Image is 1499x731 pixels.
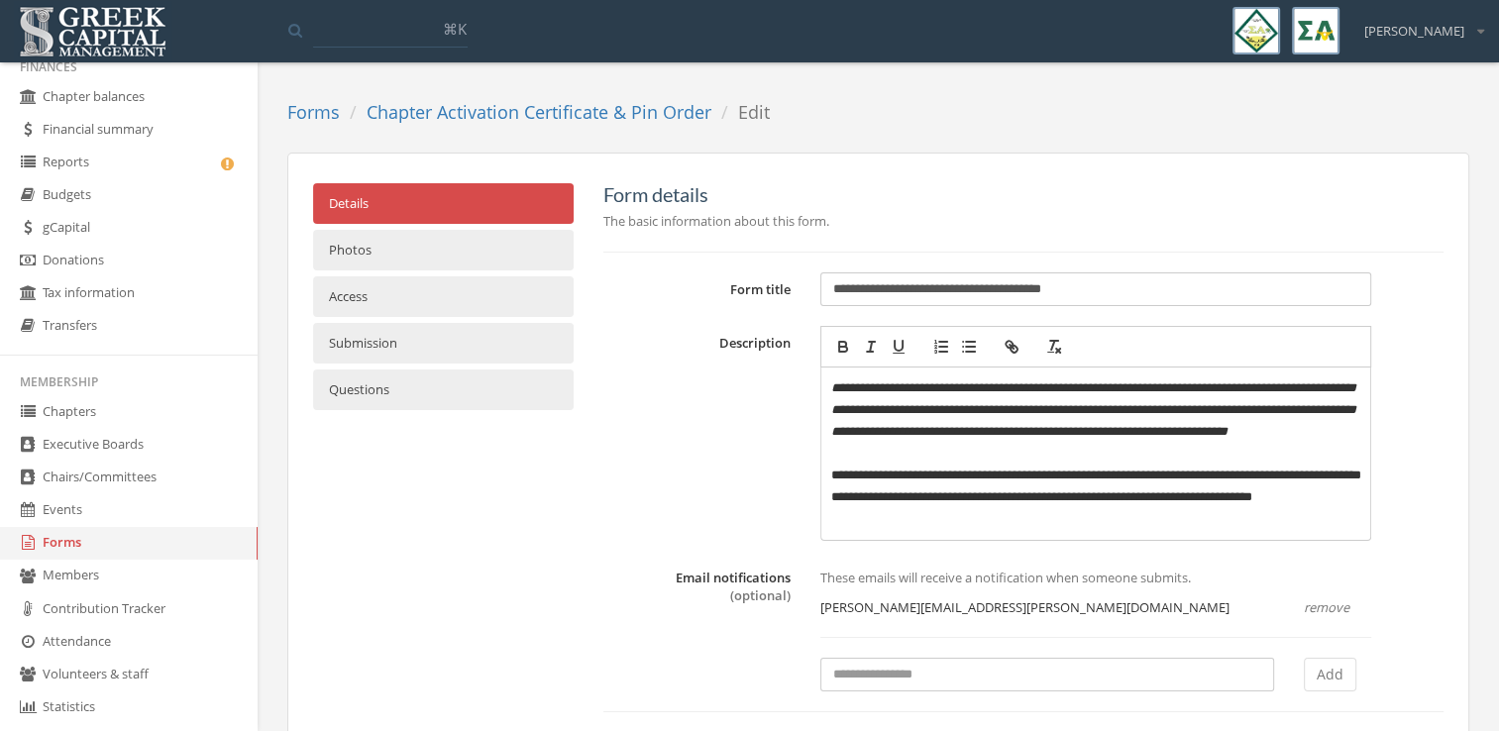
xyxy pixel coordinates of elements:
a: Submission [313,323,574,364]
a: Access [313,276,574,317]
li: Edit [711,100,770,126]
span: ⌘K [443,19,467,39]
a: Forms [287,100,340,124]
a: Details [313,183,574,224]
div: [PERSON_NAME][EMAIL_ADDRESS][PERSON_NAME][DOMAIN_NAME] [805,598,1289,617]
label: Email notifications [676,569,791,605]
h5: Form details [603,183,1444,205]
a: Photos [313,230,574,270]
button: Add [1304,658,1356,691]
a: Chapter Activation Certificate & Pin Order [367,100,711,124]
em: remove [1304,598,1349,616]
a: Questions [313,369,574,410]
label: Form title [589,273,806,299]
span: (optional) [730,586,791,604]
span: [PERSON_NAME] [1364,22,1464,41]
p: The basic information about this form. [603,210,1444,232]
p: These emails will receive a notification when someone submits. [820,567,1370,588]
label: Description [589,327,806,353]
div: [PERSON_NAME] [1351,7,1484,41]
